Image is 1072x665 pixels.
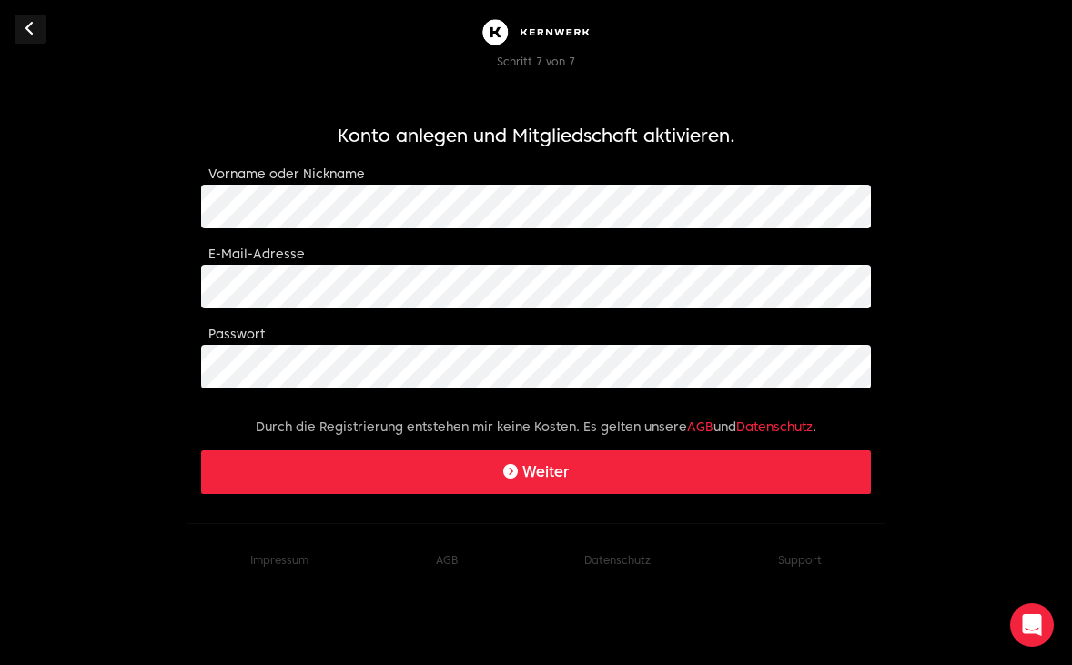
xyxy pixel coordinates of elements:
[1010,603,1054,647] div: Open Intercom Messenger
[201,450,871,494] button: Weiter
[497,55,575,68] span: Schritt 7 von 7
[208,247,305,261] label: E-Mail-Adresse
[584,553,651,567] a: Datenschutz
[250,553,308,567] a: Impressum
[208,327,265,341] label: Passwort
[687,419,713,434] a: AGB
[478,15,594,50] img: Kernwerk®
[436,553,458,567] a: AGB
[208,166,365,181] label: Vorname oder Nickname
[778,553,822,568] button: Support
[201,123,871,148] h1: Konto anlegen und Mitgliedschaft aktivieren.
[201,418,871,436] p: Durch die Registrierung entstehen mir keine Kosten. Es gelten unsere und .
[736,419,813,434] a: Datenschutz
